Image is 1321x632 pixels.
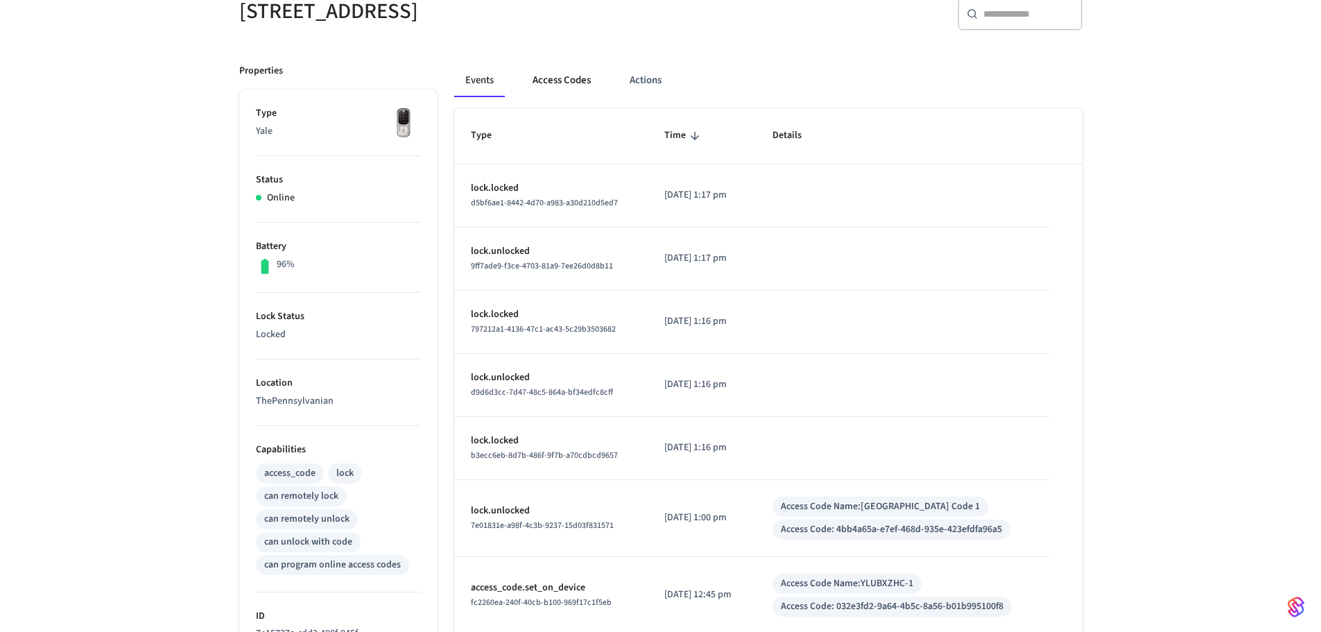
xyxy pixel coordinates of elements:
span: d9d6d3cc-7d47-48c5-864a-bf34edfc8cff [471,386,613,398]
p: 96% [277,257,295,272]
div: access_code [264,466,316,481]
p: Properties [239,64,283,78]
p: [DATE] 1:16 pm [664,377,739,392]
p: lock.unlocked [471,504,632,518]
p: lock.unlocked [471,370,632,385]
div: Access Code: 032e3fd2-9a64-4b5c-8a56-b01b995100f8 [781,599,1003,614]
div: Access Code Name: [GEOGRAPHIC_DATA] Code 1 [781,499,980,514]
p: access_code.set_on_device [471,581,632,595]
p: ID [256,609,421,624]
p: [DATE] 1:17 pm [664,251,739,266]
div: lock [336,466,354,481]
span: d5bf6ae1-8442-4d70-a983-a30d210d5ed7 [471,197,618,209]
div: can unlock with code [264,535,352,549]
p: lock.locked [471,434,632,448]
p: [DATE] 1:17 pm [664,188,739,203]
p: Yale [256,124,421,139]
p: Lock Status [256,309,421,324]
p: Type [256,106,421,121]
span: Type [471,125,510,146]
button: Access Codes [521,64,602,97]
p: Status [256,173,421,187]
p: [DATE] 1:00 pm [664,511,739,525]
p: lock.unlocked [471,244,632,259]
p: Locked [256,327,421,342]
div: Access Code: 4bb4a65a-e7ef-468d-935e-423efdfa96a5 [781,522,1002,537]
p: [DATE] 12:45 pm [664,588,739,602]
p: Online [267,191,295,205]
p: ThePennsylvanian [256,394,421,409]
span: b3ecc6eb-8d7b-486f-9f7b-a70cdbcd9657 [471,450,618,461]
span: Time [664,125,704,146]
div: can remotely unlock [264,512,349,527]
img: SeamLogoGradient.69752ec5.svg [1288,596,1304,618]
p: lock.locked [471,307,632,322]
span: fc2260ea-240f-40cb-b100-969f17c1f5eb [471,597,612,608]
p: [DATE] 1:16 pm [664,314,739,329]
div: Access Code Name: YLUBXZHC-1 [781,577,913,591]
div: ant example [454,64,1082,97]
p: lock.locked [471,181,632,196]
div: can remotely lock [264,489,338,504]
span: 797212a1-4136-47c1-ac43-5c29b3503682 [471,323,616,335]
p: Location [256,376,421,391]
span: Details [772,125,820,146]
div: can program online access codes [264,558,401,572]
span: 9ff7ade9-f3ce-4703-81a9-7ee26d0d8b11 [471,260,613,272]
img: Yale Assure Touchscreen Wifi Smart Lock, Satin Nickel, Front [386,106,421,141]
p: Capabilities [256,443,421,457]
span: 7e01831e-a98f-4c3b-9237-15d03f831571 [471,520,614,531]
button: Events [454,64,505,97]
p: [DATE] 1:16 pm [664,441,739,455]
button: Actions [619,64,673,97]
p: Battery [256,239,421,254]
